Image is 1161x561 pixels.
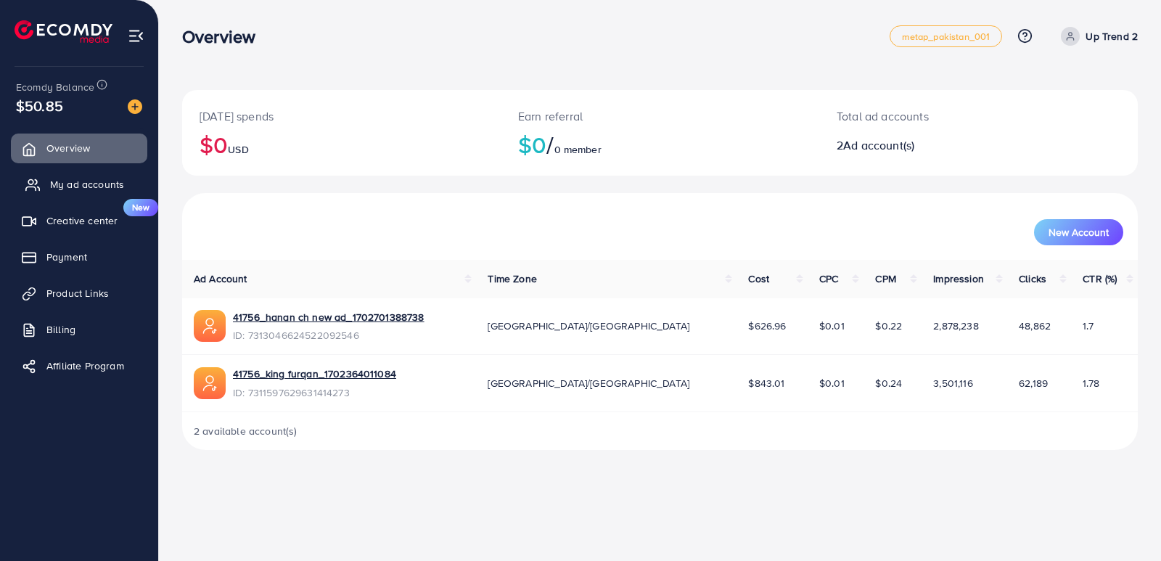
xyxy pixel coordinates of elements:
span: Clicks [1019,271,1046,286]
span: $50.85 [16,95,63,116]
a: 41756_king furqan_1702364011084 [233,367,396,381]
a: Billing [11,315,147,344]
span: $0.01 [819,376,845,390]
p: Up Trend 2 [1086,28,1138,45]
iframe: Chat [1099,496,1150,550]
span: / [546,128,554,161]
span: Ad Account [194,271,247,286]
h2: 2 [837,139,1041,152]
a: Overview [11,134,147,163]
span: 62,189 [1019,376,1048,390]
span: Billing [46,322,75,337]
span: 3,501,116 [933,376,972,390]
a: Product Links [11,279,147,308]
a: 41756_hanan ch new ad_1702701388738 [233,310,424,324]
button: New Account [1034,219,1123,245]
img: logo [15,20,112,43]
span: [GEOGRAPHIC_DATA]/[GEOGRAPHIC_DATA] [488,319,689,333]
a: Payment [11,242,147,271]
span: Ecomdy Balance [16,80,94,94]
span: ID: 7313046624522092546 [233,328,424,343]
img: ic-ads-acc.e4c84228.svg [194,310,226,342]
span: $626.96 [748,319,786,333]
span: Payment [46,250,87,264]
span: New [123,199,158,216]
span: Impression [933,271,984,286]
span: ID: 7311597629631414273 [233,385,396,400]
span: Product Links [46,286,109,300]
span: Creative center [46,213,118,228]
span: USD [228,142,248,157]
span: $0.22 [875,319,902,333]
a: Affiliate Program [11,351,147,380]
span: 1.78 [1083,376,1099,390]
span: My ad accounts [50,177,124,192]
span: Affiliate Program [46,359,124,373]
span: 2,878,238 [933,319,978,333]
p: Total ad accounts [837,107,1041,125]
span: CPM [875,271,895,286]
p: [DATE] spends [200,107,483,125]
span: CTR (%) [1083,271,1117,286]
span: 2 available account(s) [194,424,298,438]
img: image [128,99,142,114]
span: 0 member [554,142,602,157]
h2: $0 [518,131,802,158]
h2: $0 [200,131,483,158]
p: Earn referral [518,107,802,125]
a: Creative centerNew [11,206,147,235]
span: [GEOGRAPHIC_DATA]/[GEOGRAPHIC_DATA] [488,376,689,390]
a: metap_pakistan_001 [890,25,1003,47]
span: $0.24 [875,376,902,390]
span: 1.7 [1083,319,1093,333]
span: New Account [1049,227,1109,237]
span: CPC [819,271,838,286]
span: $0.01 [819,319,845,333]
span: metap_pakistan_001 [902,32,990,41]
span: Time Zone [488,271,536,286]
img: ic-ads-acc.e4c84228.svg [194,367,226,399]
a: My ad accounts [11,170,147,199]
span: Ad account(s) [843,137,914,153]
h3: Overview [182,26,267,47]
span: Overview [46,141,90,155]
span: 48,862 [1019,319,1051,333]
a: Up Trend 2 [1055,27,1138,46]
span: $843.01 [748,376,784,390]
span: Cost [748,271,769,286]
img: menu [128,28,144,44]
